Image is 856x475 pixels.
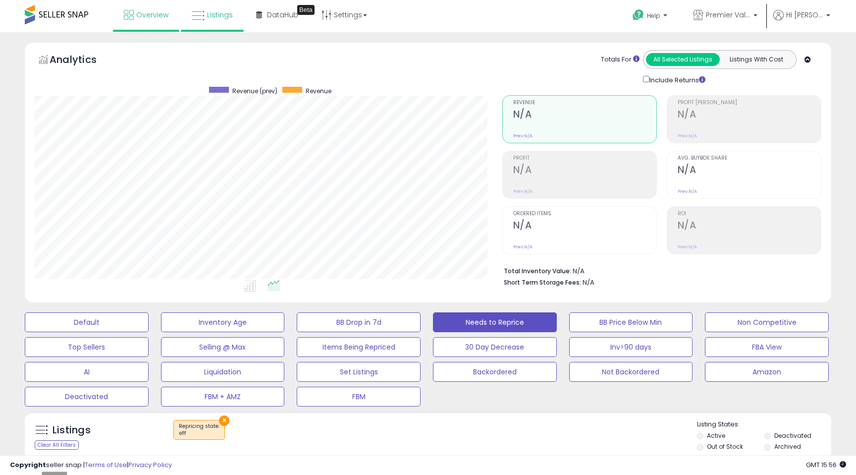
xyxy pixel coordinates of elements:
button: All Selected Listings [646,53,720,66]
button: Default [25,312,149,332]
button: FBM [297,387,421,407]
span: Premier Value Marketplace LLC [706,10,750,20]
small: Prev: N/A [678,244,697,250]
small: Prev: N/A [678,133,697,139]
button: FBM + AMZ [161,387,285,407]
small: Prev: N/A [513,244,533,250]
span: Avg. Buybox Share [678,156,821,161]
span: 2025-10-9 15:56 GMT [806,460,846,470]
button: Selling @ Max [161,337,285,357]
span: Help [647,11,660,20]
h2: N/A [678,220,821,233]
h2: N/A [513,220,656,233]
div: Totals For [601,55,640,64]
h2: N/A [513,109,656,122]
small: Prev: N/A [678,188,697,194]
b: Total Inventory Value: [504,267,571,275]
li: N/A [504,264,814,276]
button: FBA View [705,337,829,357]
button: Deactivated [25,387,149,407]
a: Privacy Policy [128,460,172,470]
button: × [219,416,229,426]
span: N/A [583,278,594,287]
span: ROI [678,211,821,217]
button: BB Drop in 7d [297,312,421,332]
span: DataHub [267,10,298,20]
button: Top Sellers [25,337,149,357]
span: Profit [PERSON_NAME] [678,100,821,106]
h2: N/A [678,164,821,178]
small: Prev: N/A [513,133,533,139]
button: AI [25,362,149,382]
small: Prev: N/A [513,188,533,194]
span: Revenue [513,100,656,106]
a: Help [625,1,677,32]
p: Listing States: [697,420,831,429]
h5: Analytics [50,53,116,69]
span: Revenue [306,87,331,95]
button: 30 Day Decrease [433,337,557,357]
h5: Listings [53,423,91,437]
button: Listings With Cost [719,53,793,66]
div: Include Returns [636,74,717,85]
button: BB Price Below Min [569,312,693,332]
strong: Copyright [10,460,46,470]
button: Needs to Reprice [433,312,557,332]
button: Inventory Age [161,312,285,332]
span: Hi [PERSON_NAME] [786,10,823,20]
span: Overview [136,10,168,20]
button: Amazon [705,362,829,382]
span: Listings [207,10,233,20]
b: Short Term Storage Fees: [504,278,581,287]
a: Hi [PERSON_NAME] [773,10,830,32]
i: Get Help [632,9,644,21]
button: Inv>90 days [569,337,693,357]
span: Revenue (prev) [232,87,277,95]
label: Out of Stock [707,442,743,451]
h2: N/A [678,109,821,122]
button: Non Competitive [705,312,829,332]
div: off [179,430,219,437]
label: Active [707,431,725,440]
button: Liquidation [161,362,285,382]
button: Not Backordered [569,362,693,382]
label: Deactivated [774,431,811,440]
h2: N/A [513,164,656,178]
button: Backordered [433,362,557,382]
button: Set Listings [297,362,421,382]
div: seller snap | | [10,461,172,470]
span: Repricing state : [179,422,219,437]
span: Profit [513,156,656,161]
label: Archived [774,442,801,451]
a: Terms of Use [85,460,127,470]
button: Items Being Repriced [297,337,421,357]
div: Clear All Filters [35,440,79,450]
div: Tooltip anchor [297,5,315,15]
span: Ordered Items [513,211,656,217]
